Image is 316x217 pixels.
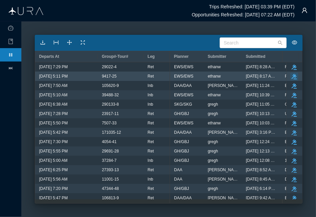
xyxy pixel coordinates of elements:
[174,128,192,137] span: DAA/DAA
[208,147,218,155] span: gregh
[148,54,155,59] span: Leg
[39,128,68,137] span: [DATE] 5:42 PM
[208,100,218,109] span: gregh
[39,175,67,184] span: [DATE] 5:56 AM
[208,72,221,81] span: ethanw
[174,63,193,71] span: EWS/EWS
[102,184,119,193] span: 47344-48
[39,166,68,174] span: [DATE] 6:25 PM
[102,147,119,155] span: 29691-28
[8,39,13,44] i: icon: book
[102,81,119,90] span: 105620-9
[51,37,61,48] button: icon: column-width
[148,166,154,174] span: Ret
[285,128,308,137] span: Emailed NK for quote. NK 962 G [DATE] 6 BWIMCO SS1 550P 814P
[246,119,277,127] span: [DATE] 10:03 AM EDT
[39,137,68,146] span: [DATE] 7:30 PM
[246,109,277,118] span: [DATE] 10:13 AM EDT
[208,81,238,90] span: [PERSON_NAME]
[208,194,238,202] span: [PERSON_NAME]
[246,166,277,174] span: [DATE] 8:52 AM EDT
[39,147,68,155] span: [DATE] 5:55 PM
[208,175,238,184] span: [PERSON_NAME]
[174,184,189,193] span: GH/GBJ
[246,137,277,146] span: [DATE] 12:24 PM EDT
[208,184,218,193] span: gregh
[209,4,295,9] h6: Trips Refreshed: [DATE] 03:39 PM (EDT)
[148,175,153,184] span: Inb
[8,66,13,71] i: icon: fast-forward
[174,100,192,109] span: SKG/SKG
[39,72,68,81] span: [DATE] 5:11 PM
[39,91,67,99] span: [DATE] 5:10 AM
[174,156,189,165] span: GH/GBJ
[246,147,277,155] span: [DATE] 12:13 PM EDT
[174,81,192,90] span: DAA/DAA
[285,175,308,184] span: Dl - emailed for quote: DL2518 V [DATE] CIDATL DK1 556A 900A DL2711 V [DATE] ATLBWI DK1 1050A1237P
[246,128,277,137] span: [DATE] 3:16 PM EDT
[246,156,277,165] span: [DATE] 12:08 PM EDT
[285,119,308,127] span: Requested quote DL5130 Y [DATE] IADDTW 550P 738P DL3724 Y [DATE] DTWMKE 850P 908P
[246,100,277,109] span: [DATE] 11:05 AM EDT
[174,119,193,127] span: EWS/EWS
[39,194,68,202] span: [DATE] 5:47 PM
[8,25,13,31] i: icon: dashboard
[285,91,308,99] span: Requested quote
[39,156,67,165] span: [DATE] 5:00 AM
[148,109,154,118] span: Ret
[285,109,308,118] span: UA1845 G [DATE] 5 BWILAX DK1 728P 955P is on request
[174,175,182,184] span: DAA
[174,72,193,81] span: EWS/EWS
[246,81,277,90] span: [DATE] 11:24 AM EDT
[148,63,154,71] span: Ret
[148,100,153,109] span: Inb
[148,137,154,146] span: Ret
[148,91,153,99] span: Inb
[208,128,238,137] span: [PERSON_NAME]
[246,72,277,81] span: [DATE] 8:17 AM EDT
[285,137,308,146] span: B62715 L [DATE] 2 JFKLAX DK1 505P 823P is on request
[208,166,238,174] span: [PERSON_NAME]
[174,166,182,174] span: DAA
[285,81,308,90] span: B6 - emailed for quote. B61579 M [DATE] 4 DCAFLL DK1 455P 737P
[208,63,221,71] span: ethanw
[174,194,192,202] span: DAA/DAA
[39,54,59,59] span: Departs At
[246,91,277,99] span: [DATE] 10:39 AM EDT
[298,4,311,17] button: icon: user
[246,175,277,184] span: [DATE] 8:45 AM EDT
[285,72,308,81] span: Requested quote UA 590 Y [DATE] BWIORD 511P 621P UA 658 Y [DATE] ORDOMA 752P 929P
[77,37,88,48] button: icon: fullscreen
[9,7,43,15] img: Aura Logo
[246,184,277,193] span: [DATE] 6:14 PM EST
[208,91,221,99] span: ethanw
[174,109,189,118] span: GH/GBJ
[148,156,153,165] span: Inb
[39,119,68,127] span: [DATE] 5:50 PM
[39,100,67,109] span: [DATE] 6:38 AM
[285,100,308,109] span: Quoting Frontier Flights F92705 W [DATE] 1 BWIDEN SS1 649P 854P
[102,100,119,109] span: 290133-8
[39,81,67,90] span: [DATE] 7:50 AM
[285,63,308,71] span: Requested quote DL5220 Y [DATE] LGAIND 729P 951P
[289,37,300,48] button: icon: eye
[285,147,308,155] span: B61523 L [DATE] 6 JFKLAX DK1 555P 859P is requested
[102,119,117,127] span: 7507-33
[102,91,119,99] span: 39488-32
[39,63,68,71] span: [DATE] 7:29 PM
[192,12,295,17] h6: Opportunities Refreshed: [DATE] 07:22 AM (EDT)
[148,147,154,155] span: Ret
[174,54,189,59] span: Planner
[102,128,121,137] span: 171035-12
[174,147,189,155] span: GH/GBJ
[208,109,218,118] span: gregh
[148,194,154,202] span: Ret
[102,156,117,165] span: 37284-7
[148,128,154,137] span: Ret
[102,175,119,184] span: 11001-15
[246,194,277,202] span: [DATE] 9:42 AM EST
[285,194,308,202] span: Emailed NK for space: NK3394 G [DATE] 5 BWIATL SS1 547P 739P
[39,109,68,118] span: [DATE] 7:28 PM
[148,72,154,81] span: Ret
[246,63,277,71] span: [DATE] 8:28 AM EDT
